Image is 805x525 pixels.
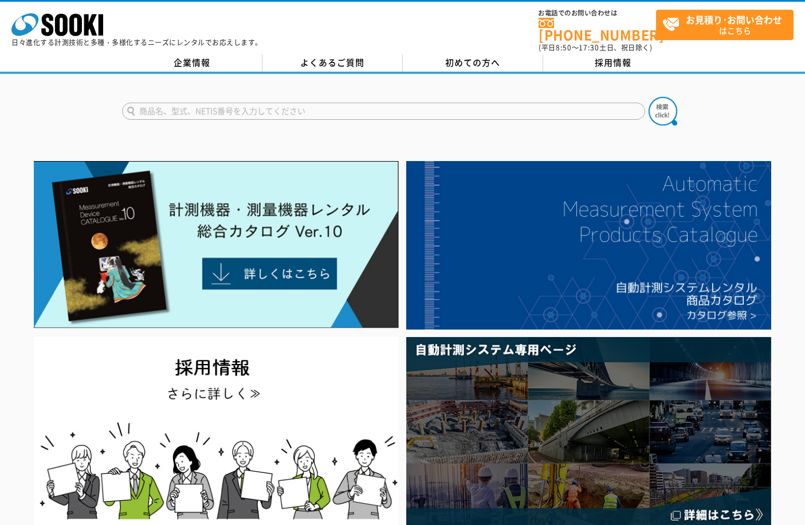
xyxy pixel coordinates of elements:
span: 初めての方へ [445,56,500,69]
img: 自動計測システムカタログ [406,161,771,330]
a: 採用情報 [543,54,684,72]
a: [PHONE_NUMBER] [539,18,656,41]
span: 8:50 [556,42,572,53]
span: (平日 ～ 土日、祝日除く) [539,42,652,53]
a: 初めての方へ [403,54,543,72]
input: 商品名、型式、NETIS番号を入力してください [122,103,645,120]
p: 日々進化する計測技術と多種・多様化するニーズにレンタルでお応えします。 [11,39,262,46]
span: 17:30 [579,42,599,53]
img: btn_search.png [649,97,677,126]
strong: お見積り･お問い合わせ [686,13,782,26]
a: 企業情報 [122,54,262,72]
span: お電話でのお問い合わせは [539,10,656,17]
a: よくあるご質問 [262,54,403,72]
img: Catalog Ver10 [34,161,399,328]
a: お見積り･お問い合わせはこちら [656,10,794,40]
span: はこちら [662,10,793,39]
